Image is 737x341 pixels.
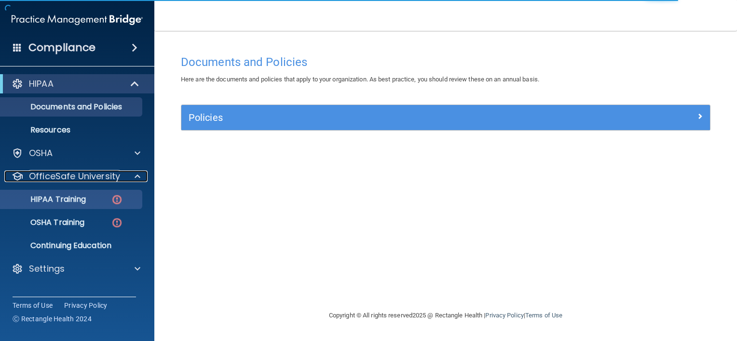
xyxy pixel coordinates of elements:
[111,217,123,229] img: danger-circle.6113f641.png
[13,301,53,310] a: Terms of Use
[6,125,138,135] p: Resources
[29,147,53,159] p: OSHA
[28,41,96,54] h4: Compliance
[29,78,54,90] p: HIPAA
[6,195,86,204] p: HIPAA Training
[29,263,65,275] p: Settings
[12,170,140,182] a: OfficeSafe University
[571,289,725,327] iframe: Drift Widget Chat Controller
[12,263,140,275] a: Settings
[189,110,703,125] a: Policies
[111,194,123,206] img: danger-circle.6113f641.png
[12,10,143,29] img: PMB logo
[6,102,138,112] p: Documents and Policies
[29,170,120,182] p: OfficeSafe University
[6,241,138,250] p: Continuing Education
[189,112,571,123] h5: Policies
[181,56,710,68] h4: Documents and Policies
[64,301,108,310] a: Privacy Policy
[12,78,140,90] a: HIPAA
[485,312,523,319] a: Privacy Policy
[13,314,92,324] span: Ⓒ Rectangle Health 2024
[525,312,562,319] a: Terms of Use
[12,147,140,159] a: OSHA
[6,218,84,227] p: OSHA Training
[270,300,622,331] div: Copyright © All rights reserved 2025 @ Rectangle Health | |
[181,76,539,83] span: Here are the documents and policies that apply to your organization. As best practice, you should...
